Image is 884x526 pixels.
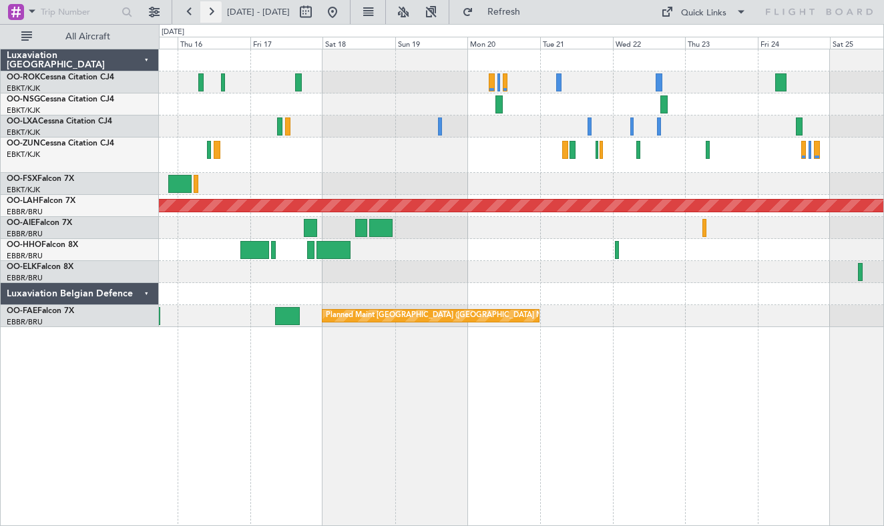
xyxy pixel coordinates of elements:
a: OO-ZUNCessna Citation CJ4 [7,140,114,148]
a: OO-FSXFalcon 7X [7,175,74,183]
a: OO-NSGCessna Citation CJ4 [7,95,114,103]
div: Thu 23 [685,37,758,49]
a: OO-LAHFalcon 7X [7,197,75,205]
div: Planned Maint [GEOGRAPHIC_DATA] ([GEOGRAPHIC_DATA] National) [326,306,568,326]
button: Quick Links [654,1,753,23]
a: EBKT/KJK [7,83,40,93]
span: OO-ELK [7,263,37,271]
a: EBBR/BRU [7,251,43,261]
button: All Aircraft [15,26,145,47]
a: OO-LXACessna Citation CJ4 [7,117,112,125]
input: Trip Number [41,2,118,22]
a: OO-FAEFalcon 7X [7,307,74,315]
div: Mon 20 [467,37,540,49]
div: Wed 22 [613,37,686,49]
span: OO-ZUN [7,140,40,148]
a: EBKT/KJK [7,185,40,195]
a: EBBR/BRU [7,207,43,217]
div: Quick Links [681,7,726,20]
a: EBKT/KJK [7,127,40,138]
span: OO-LXA [7,117,38,125]
span: All Aircraft [35,32,141,41]
a: EBBR/BRU [7,273,43,283]
div: Sat 18 [322,37,395,49]
div: Fri 24 [758,37,831,49]
span: OO-LAH [7,197,39,205]
span: [DATE] - [DATE] [227,6,290,18]
button: Refresh [456,1,536,23]
span: Refresh [476,7,532,17]
span: OO-FSX [7,175,37,183]
span: OO-AIE [7,219,35,227]
a: OO-ROKCessna Citation CJ4 [7,73,114,81]
a: OO-AIEFalcon 7X [7,219,72,227]
span: OO-HHO [7,241,41,249]
div: Sun 19 [395,37,468,49]
a: EBKT/KJK [7,150,40,160]
a: OO-ELKFalcon 8X [7,263,73,271]
a: EBBR/BRU [7,229,43,239]
span: OO-NSG [7,95,40,103]
a: EBKT/KJK [7,105,40,115]
span: OO-FAE [7,307,37,315]
div: Tue 21 [540,37,613,49]
div: [DATE] [162,27,184,38]
div: Thu 16 [178,37,250,49]
span: OO-ROK [7,73,40,81]
div: Fri 17 [250,37,323,49]
a: EBBR/BRU [7,317,43,327]
a: OO-HHOFalcon 8X [7,241,78,249]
